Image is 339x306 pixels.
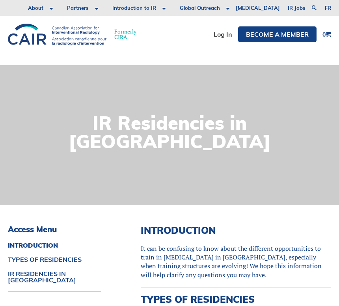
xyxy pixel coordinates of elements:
[8,24,144,45] a: FormerlyCIRA
[141,224,216,236] span: INTRODUCTION
[8,114,331,151] h1: IR Residencies in [GEOGRAPHIC_DATA]
[214,31,232,37] a: Log In
[325,6,331,11] a: fr
[8,225,101,234] h3: Access Menu
[238,26,317,42] a: Become a member
[322,32,331,37] a: 0
[141,244,322,279] span: It can be confusing to know about the different opportunities to train in [MEDICAL_DATA] in [GEOG...
[8,24,106,45] img: CIRA
[114,29,136,40] span: Formerly CIRA
[8,256,101,263] a: TYPES OF RESIDENCIES
[141,293,255,305] span: TYPES OF RESIDENCIES
[8,271,101,283] a: IR RESIDENCIES IN [GEOGRAPHIC_DATA]
[8,242,101,248] a: INTRODUCTION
